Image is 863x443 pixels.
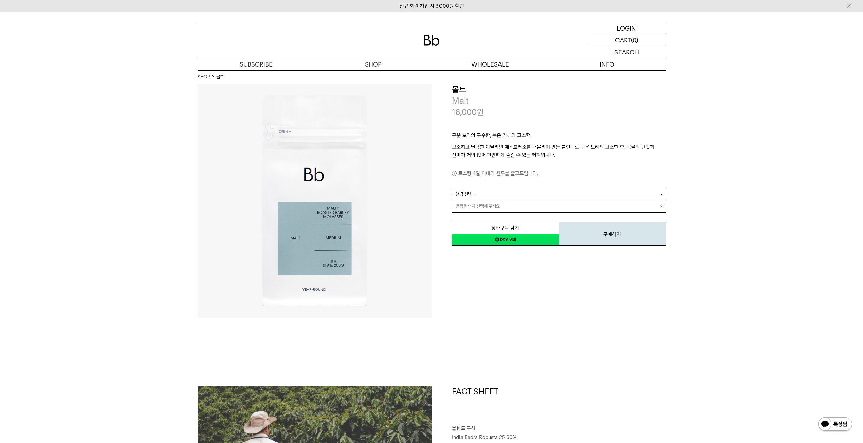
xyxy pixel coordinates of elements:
span: = 용량 선택 = [452,188,475,200]
button: 구매하기 [559,222,666,246]
p: WHOLESALE [432,58,549,70]
a: SHOP [315,58,432,70]
a: SUBSCRIBE [198,58,315,70]
a: SHOP [198,74,210,80]
span: 원 [477,107,484,117]
li: 몰트 [216,74,224,80]
a: 새창 [452,234,559,246]
span: 블렌드 구성 [452,425,475,431]
button: 장바구니 담기 [452,222,559,234]
p: SEARCH [614,46,639,58]
p: 고소하고 달콤한 이탈리안 에스프레소를 떠올리며 만든 블렌드로 구운 보리의 고소한 향, 곡물의 단맛과 산미가 거의 없어 편안하게 즐길 수 있는 커피입니다. [452,143,666,159]
a: CART (0) [588,34,666,46]
span: = 용량을 먼저 선택해 주세요 = [452,200,504,212]
p: 16,000 [452,107,484,118]
h3: 몰트 [452,84,666,95]
p: INFO [549,58,666,70]
img: 몰트 [198,84,432,318]
span: India Badra Robusta 25 60% [452,434,517,440]
p: 구운 보리의 구수함, 볶은 참깨의 고소함 [452,131,666,143]
p: Malt [452,95,666,107]
a: LOGIN [588,22,666,34]
a: 신규 회원 가입 시 3,000원 할인 [399,3,464,9]
img: 카카오톡 채널 1:1 채팅 버튼 [818,417,853,433]
h1: FACT SHEET [452,386,666,425]
p: 로스팅 4일 이내의 원두를 출고드립니다. [452,169,666,178]
p: LOGIN [617,22,636,34]
p: (0) [631,34,638,46]
p: CART [615,34,631,46]
img: 로고 [424,35,440,46]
